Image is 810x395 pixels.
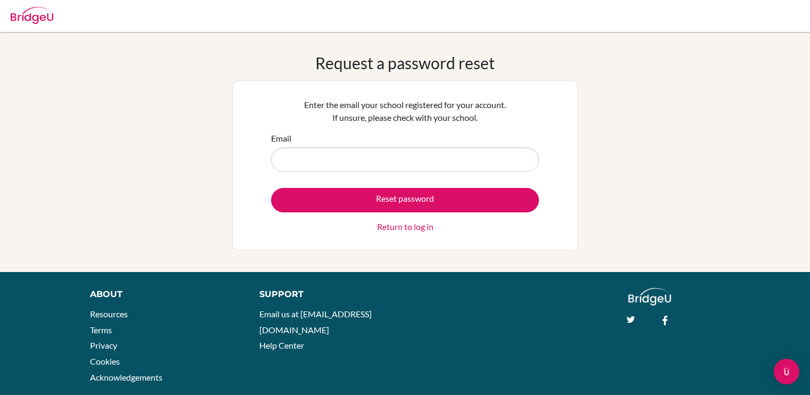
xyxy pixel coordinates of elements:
a: Email us at [EMAIL_ADDRESS][DOMAIN_NAME] [259,309,372,335]
h1: Request a password reset [315,53,495,72]
a: Return to log in [377,220,433,233]
div: About [90,288,235,301]
div: Open Intercom Messenger [774,359,799,384]
div: Support [259,288,394,301]
button: Reset password [271,188,539,212]
a: Acknowledgements [90,372,162,382]
p: Enter the email your school registered for your account. If unsure, please check with your school. [271,98,539,124]
img: Bridge-U [11,7,53,24]
img: logo_white@2x-f4f0deed5e89b7ecb1c2cc34c3e3d731f90f0f143d5ea2071677605dd97b5244.png [628,288,672,306]
a: Resources [90,309,128,319]
a: Terms [90,325,112,335]
a: Privacy [90,340,117,350]
a: Help Center [259,340,304,350]
label: Email [271,132,291,145]
a: Cookies [90,356,120,366]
